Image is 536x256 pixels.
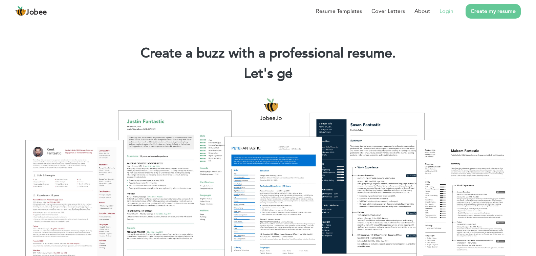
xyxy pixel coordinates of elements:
[26,9,47,16] span: Jobee
[371,7,405,15] a: Cover Letters
[439,7,453,15] a: Login
[316,7,362,15] a: Resume Templates
[466,4,521,19] a: Create my resume
[15,6,47,17] a: Jobee
[15,6,26,17] img: jobee.io
[10,65,526,83] h2: Let's
[277,64,293,83] span: ge
[289,64,292,83] span: |
[414,7,430,15] a: About
[10,45,526,62] h1: Create a buzz with a professional resume.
